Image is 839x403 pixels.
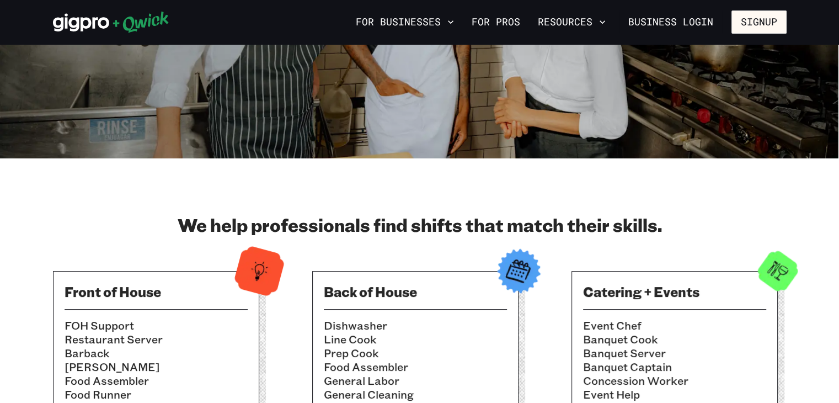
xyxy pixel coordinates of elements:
[583,360,766,374] li: Banquet Captain
[324,332,507,346] li: Line Cook
[324,346,507,360] li: Prep Cook
[583,374,766,388] li: Concession Worker
[53,214,787,236] h2: We help professionals find shifts that match their skills.
[583,283,766,300] h3: Catering + Events
[731,10,787,34] button: Signup
[583,346,766,360] li: Banquet Server
[324,388,507,401] li: General Cleaning
[351,13,458,31] button: For Businesses
[65,283,248,300] h3: Front of House
[65,332,248,346] li: Restaurant Server
[65,360,248,374] li: [PERSON_NAME]
[65,319,248,332] li: FOH Support
[324,319,507,332] li: Dishwasher
[65,346,248,360] li: Barback
[533,13,610,31] button: Resources
[324,360,507,374] li: Food Assembler
[324,283,507,300] h3: Back of House
[65,388,248,401] li: Food Runner
[583,319,766,332] li: Event Chef
[583,388,766,401] li: Event Help
[619,10,723,34] a: Business Login
[324,374,507,388] li: General Labor
[583,332,766,346] li: Banquet Cook
[467,13,525,31] a: For Pros
[65,374,248,388] li: Food Assembler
